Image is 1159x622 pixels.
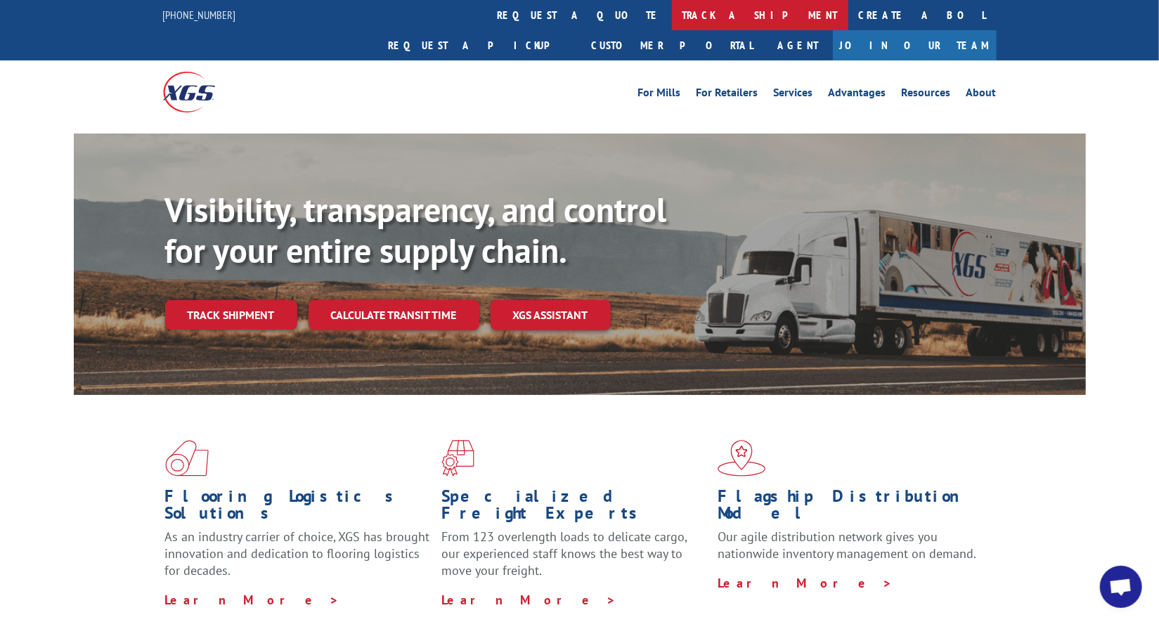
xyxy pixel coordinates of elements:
a: About [966,87,997,103]
a: Learn More > [165,592,340,608]
a: Resources [902,87,951,103]
a: Join Our Team [833,30,997,60]
img: xgs-icon-flagship-distribution-model-red [718,440,766,477]
b: Visibility, transparency, and control for your entire supply chain. [165,188,667,272]
a: [PHONE_NUMBER] [163,8,236,22]
a: XGS ASSISTANT [491,300,611,330]
a: Advantages [829,87,886,103]
a: Learn More > [441,592,616,608]
img: xgs-icon-total-supply-chain-intelligence-red [165,440,209,477]
a: Customer Portal [581,30,764,60]
a: For Retailers [697,87,758,103]
a: Request a pickup [378,30,581,60]
a: For Mills [638,87,681,103]
a: Learn More > [718,575,893,591]
img: xgs-icon-focused-on-flooring-red [441,440,474,477]
span: Our agile distribution network gives you nationwide inventory management on demand. [718,529,976,562]
a: Agent [764,30,833,60]
a: Services [774,87,813,103]
p: From 123 overlength loads to delicate cargo, our experienced staff knows the best way to move you... [441,529,707,591]
h1: Flagship Distribution Model [718,488,983,529]
a: Calculate transit time [309,300,479,330]
h1: Specialized Freight Experts [441,488,707,529]
a: Open chat [1100,566,1142,608]
a: Track shipment [165,300,297,330]
span: As an industry carrier of choice, XGS has brought innovation and dedication to flooring logistics... [165,529,430,578]
h1: Flooring Logistics Solutions [165,488,431,529]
